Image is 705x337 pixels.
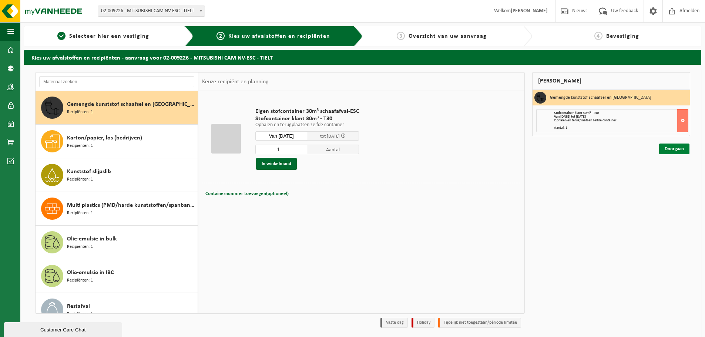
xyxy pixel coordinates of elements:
span: Restafval [67,302,90,311]
input: Selecteer datum [255,131,307,141]
button: In winkelmand [256,158,297,170]
h2: Kies uw afvalstoffen en recipiënten - aanvraag voor 02-009226 - MITSUBISHI CAM NV-ESC - TIELT [24,50,701,64]
button: Olie-emulsie in IBC Recipiënten: 1 [36,259,198,293]
span: Kunststof slijpslib [67,167,111,176]
li: Vaste dag [380,318,408,328]
li: Tijdelijk niet toegestaan/période limitée [438,318,521,328]
a: 1Selecteer hier een vestiging [28,32,179,41]
span: 02-009226 - MITSUBISHI CAM NV-ESC - TIELT [98,6,205,17]
button: Kunststof slijpslib Recipiënten: 1 [36,158,198,192]
button: Olie-emulsie in bulk Recipiënten: 1 [36,226,198,259]
span: Gemengde kunststof schaafsel en [GEOGRAPHIC_DATA] [67,100,196,109]
span: tot [DATE] [320,134,340,139]
span: Overzicht van uw aanvraag [409,33,487,39]
div: Keuze recipiënt en planning [198,73,272,91]
span: Recipiënten: 1 [67,176,93,183]
input: Materiaal zoeken [39,76,194,87]
span: Multi plastics (PMD/harde kunststoffen/spanbanden/EPS/folie naturel/folie gemengd) [67,201,196,210]
span: Karton/papier, los (bedrijven) [67,134,142,142]
button: Containernummer toevoegen(optioneel) [205,189,289,199]
span: Eigen stofcontainer 30m³ schaafafval-ESC [255,108,359,115]
p: Ophalen en terugplaatsen zelfde container [255,122,359,128]
span: Stofcontainer klant 30m³ - T30 [255,115,359,122]
span: Kies uw afvalstoffen en recipiënten [228,33,330,39]
span: Recipiënten: 1 [67,243,93,250]
iframe: chat widget [4,321,124,337]
span: 02-009226 - MITSUBISHI CAM NV-ESC - TIELT [98,6,205,16]
span: Selecteer hier een vestiging [69,33,149,39]
div: Ophalen en terugplaatsen zelfde container [554,119,688,122]
li: Holiday [412,318,434,328]
button: Restafval Recipiënten: 1 [36,293,198,327]
span: Olie-emulsie in bulk [67,235,117,243]
div: [PERSON_NAME] [532,72,691,90]
span: Recipiënten: 1 [67,109,93,116]
div: Aantal: 1 [554,126,688,130]
span: 1 [57,32,66,40]
span: Recipiënten: 1 [67,277,93,284]
span: Olie-emulsie in IBC [67,268,114,277]
a: Doorgaan [659,144,689,154]
span: Containernummer toevoegen(optioneel) [205,191,289,196]
span: Recipiënten: 1 [67,210,93,217]
span: 4 [594,32,602,40]
strong: [PERSON_NAME] [511,8,548,14]
button: Karton/papier, los (bedrijven) Recipiënten: 1 [36,125,198,158]
span: Recipiënten: 1 [67,142,93,149]
h3: Gemengde kunststof schaafsel en [GEOGRAPHIC_DATA] [550,92,651,104]
span: 3 [397,32,405,40]
span: 2 [216,32,225,40]
span: Bevestiging [606,33,639,39]
span: Aantal [307,145,359,154]
button: Gemengde kunststof schaafsel en [GEOGRAPHIC_DATA] Recipiënten: 1 [36,91,198,125]
button: Multi plastics (PMD/harde kunststoffen/spanbanden/EPS/folie naturel/folie gemengd) Recipiënten: 1 [36,192,198,226]
span: Stofcontainer klant 30m³ - T30 [554,111,599,115]
strong: Van [DATE] tot [DATE] [554,115,586,119]
span: Recipiënten: 1 [67,311,93,318]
